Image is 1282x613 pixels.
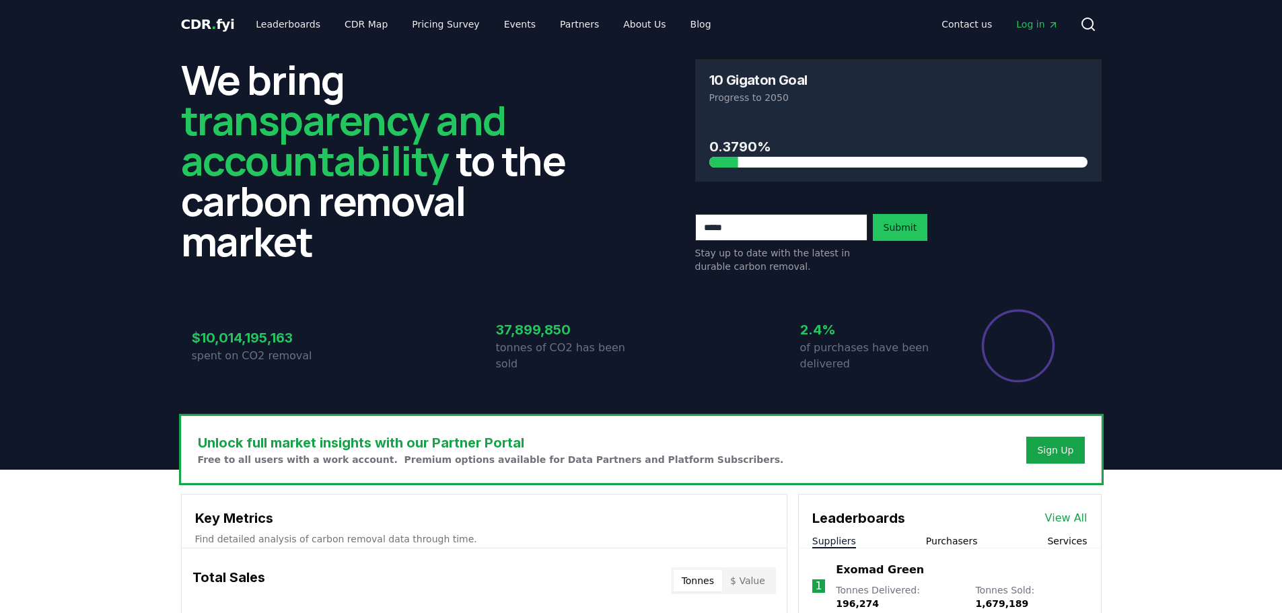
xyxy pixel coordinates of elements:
a: View All [1045,510,1088,526]
a: Blog [680,12,722,36]
p: tonnes of CO2 has been sold [496,340,641,372]
a: CDR.fyi [181,15,235,34]
h3: $10,014,195,163 [192,328,337,348]
button: $ Value [722,570,773,591]
button: Submit [873,214,928,241]
a: Pricing Survey [401,12,490,36]
span: 1,679,189 [975,598,1028,609]
button: Suppliers [812,534,856,548]
p: Progress to 2050 [709,91,1088,104]
a: Exomad Green [836,562,924,578]
nav: Main [245,12,721,36]
h3: Leaderboards [812,508,905,528]
a: Partners [549,12,610,36]
p: Tonnes Sold : [975,583,1087,610]
span: Log in [1016,17,1058,31]
p: 1 [815,578,822,594]
span: transparency and accountability [181,92,506,188]
p: Stay up to date with the latest in durable carbon removal. [695,246,867,273]
h3: 37,899,850 [496,320,641,340]
span: . [211,16,216,32]
a: CDR Map [334,12,398,36]
p: of purchases have been delivered [800,340,946,372]
div: Percentage of sales delivered [981,308,1056,384]
a: Events [493,12,546,36]
h3: 0.3790% [709,137,1088,157]
p: Free to all users with a work account. Premium options available for Data Partners and Platform S... [198,453,784,466]
h3: Total Sales [192,567,265,594]
h3: Key Metrics [195,508,773,528]
button: Services [1047,534,1087,548]
h3: 10 Gigaton Goal [709,73,808,87]
h3: Unlock full market insights with our Partner Portal [198,433,784,453]
h3: 2.4% [800,320,946,340]
a: Leaderboards [245,12,331,36]
p: Find detailed analysis of carbon removal data through time. [195,532,773,546]
button: Sign Up [1026,437,1084,464]
p: spent on CO2 removal [192,348,337,364]
a: About Us [612,12,676,36]
button: Tonnes [674,570,722,591]
span: 196,274 [836,598,879,609]
a: Contact us [931,12,1003,36]
button: Purchasers [926,534,978,548]
a: Sign Up [1037,443,1073,457]
h2: We bring to the carbon removal market [181,59,587,261]
nav: Main [931,12,1069,36]
a: Log in [1005,12,1069,36]
p: Tonnes Delivered : [836,583,962,610]
span: CDR fyi [181,16,235,32]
